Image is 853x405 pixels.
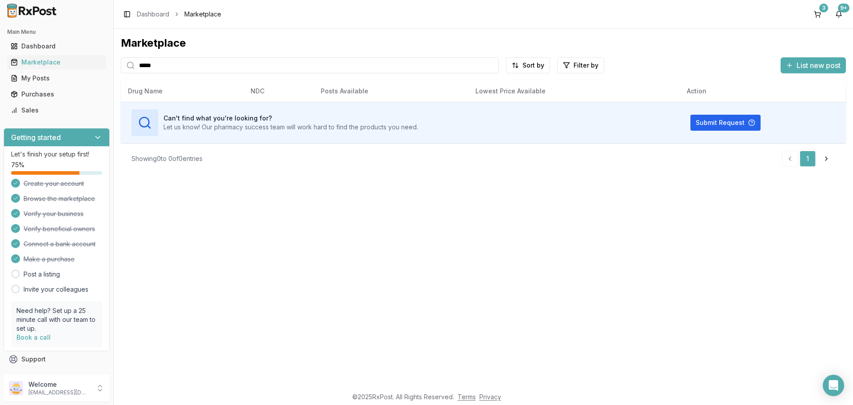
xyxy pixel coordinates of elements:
[7,54,106,70] a: Marketplace
[11,106,103,115] div: Sales
[4,367,110,383] button: Feedback
[4,103,110,117] button: Sales
[800,151,816,167] a: 1
[24,255,75,264] span: Make a purchase
[819,4,828,12] div: 3
[781,62,846,71] a: List new post
[782,151,835,167] nav: pagination
[314,80,468,102] th: Posts Available
[838,4,849,12] div: 9+
[832,7,846,21] button: 9+
[9,381,23,395] img: User avatar
[11,132,61,143] h3: Getting started
[24,270,60,279] a: Post a listing
[810,7,825,21] button: 3
[137,10,169,19] a: Dashboard
[690,115,761,131] button: Submit Request
[797,60,841,71] span: List new post
[823,375,844,396] div: Open Intercom Messenger
[132,154,203,163] div: Showing 0 to 0 of 0 entries
[817,151,835,167] a: Go to next page
[21,371,52,380] span: Feedback
[24,225,95,233] span: Verify beneficial owners
[163,123,418,132] p: Let us know! Our pharmacy success team will work hard to find the products you need.
[7,86,106,102] a: Purchases
[4,87,110,101] button: Purchases
[7,28,106,36] h2: Main Menu
[11,150,102,159] p: Let's finish your setup first!
[28,380,90,389] p: Welcome
[24,285,88,294] a: Invite your colleagues
[121,80,243,102] th: Drug Name
[4,71,110,85] button: My Posts
[574,61,598,70] span: Filter by
[28,389,90,396] p: [EMAIL_ADDRESS][DOMAIN_NAME]
[11,42,103,51] div: Dashboard
[163,114,418,123] h3: Can't find what you're looking for?
[4,39,110,53] button: Dashboard
[24,179,84,188] span: Create your account
[4,351,110,367] button: Support
[24,209,84,218] span: Verify your business
[7,102,106,118] a: Sales
[121,36,846,50] div: Marketplace
[16,333,51,341] a: Book a call
[16,306,97,333] p: Need help? Set up a 25 minute call with our team to set up.
[243,80,314,102] th: NDC
[184,10,221,19] span: Marketplace
[24,240,96,249] span: Connect a bank account
[11,74,103,83] div: My Posts
[137,10,221,19] nav: breadcrumb
[458,393,476,401] a: Terms
[4,55,110,69] button: Marketplace
[781,57,846,73] button: List new post
[557,57,604,73] button: Filter by
[479,393,501,401] a: Privacy
[468,80,680,102] th: Lowest Price Available
[680,80,846,102] th: Action
[11,160,24,169] span: 75 %
[4,4,60,18] img: RxPost Logo
[7,38,106,54] a: Dashboard
[506,57,550,73] button: Sort by
[11,58,103,67] div: Marketplace
[11,90,103,99] div: Purchases
[24,194,95,203] span: Browse the marketplace
[522,61,544,70] span: Sort by
[7,70,106,86] a: My Posts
